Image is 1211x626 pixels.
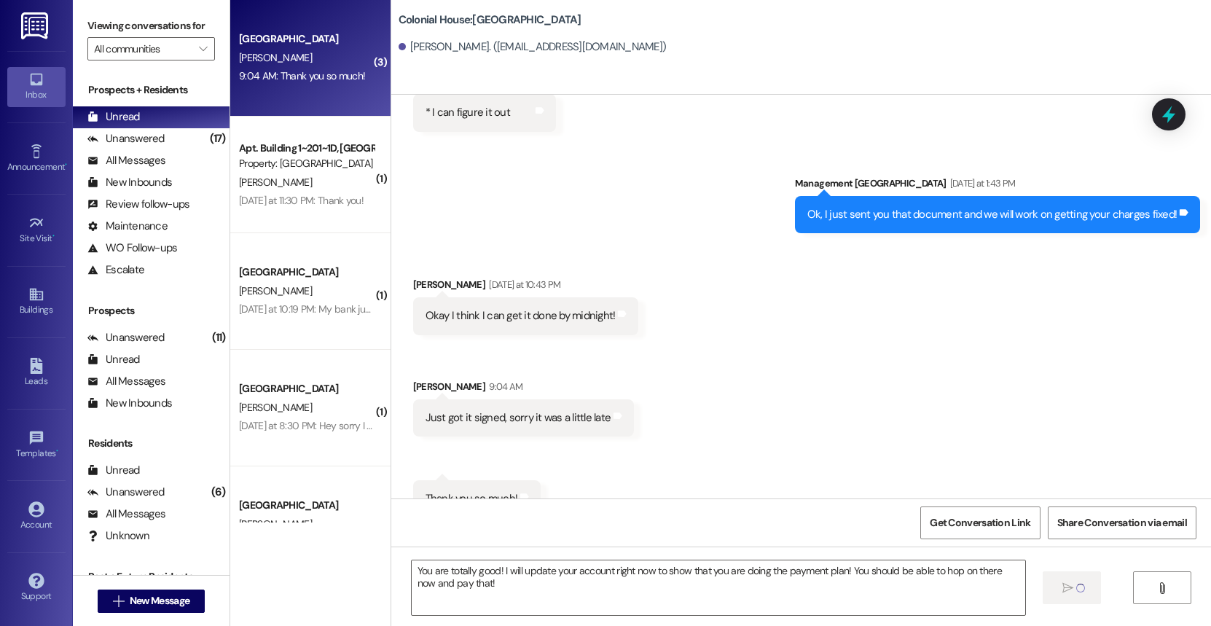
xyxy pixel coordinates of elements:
a: Templates • [7,426,66,465]
span: • [65,160,67,170]
div: New Inbounds [87,396,172,411]
div: [GEOGRAPHIC_DATA] [239,498,374,513]
span: Share Conversation via email [1057,515,1187,531]
div: Residents [73,436,230,451]
div: [DATE] at 1:43 PM [947,176,1016,191]
div: [GEOGRAPHIC_DATA] [239,381,374,396]
a: Inbox [7,67,66,106]
div: (6) [208,481,230,504]
div: All Messages [87,374,165,389]
div: Property: [GEOGRAPHIC_DATA] [239,156,374,171]
div: Unknown [87,528,149,544]
div: Maintenance [87,219,168,234]
button: Get Conversation Link [920,506,1040,539]
div: (17) [206,128,230,150]
span: • [56,446,58,456]
a: Leads [7,353,66,393]
div: [DATE] at 10:19 PM: My bank just locked me out of my account so I'll try to get the payment in on... [239,302,939,316]
div: Prospects + Residents [73,82,230,98]
span: [PERSON_NAME] [239,51,312,64]
span: [PERSON_NAME] [239,401,312,414]
div: Unanswered [87,330,165,345]
i:  [1062,582,1073,594]
div: Just got it signed, sorry it was a little late [426,410,611,426]
div: [DATE] at 8:30 PM: Hey sorry I totally forgot to message you back but can I pay with FAFSA [239,419,620,432]
b: Colonial House: [GEOGRAPHIC_DATA] [399,12,581,28]
a: Account [7,497,66,536]
div: 9:04 AM: Thank you so much! [239,69,365,82]
span: New Message [130,593,189,609]
i:  [199,43,207,55]
div: All Messages [87,153,165,168]
div: Unread [87,463,140,478]
div: Okay I think I can get it done by midnight! [426,308,616,324]
textarea: You are totally good! I will update your account right now to show that you are doing the payment... [412,560,1025,615]
div: Management [GEOGRAPHIC_DATA] [795,176,1200,196]
div: WO Follow-ups [87,240,177,256]
a: Support [7,568,66,608]
div: [GEOGRAPHIC_DATA] [239,31,374,47]
div: Ok, I just sent you that document and we will work on getting your charges fixed! [807,207,1177,222]
div: (11) [208,326,230,349]
button: Share Conversation via email [1048,506,1196,539]
span: [PERSON_NAME] [239,284,312,297]
div: [DATE] at 11:30 PM: Thank you! [239,194,364,207]
div: Thank you so much! [426,491,518,506]
div: Review follow-ups [87,197,189,212]
img: ResiDesk Logo [21,12,51,39]
input: All communities [94,37,192,60]
div: [PERSON_NAME] [413,277,639,297]
div: [DATE] at 10:43 PM [485,277,560,292]
div: [PERSON_NAME] [413,379,635,399]
label: Viewing conversations for [87,15,215,37]
div: [GEOGRAPHIC_DATA] [239,265,374,280]
div: All Messages [87,506,165,522]
span: Get Conversation Link [930,515,1030,531]
div: Unanswered [87,131,165,146]
div: Unanswered [87,485,165,500]
div: Apt. Building 1~201~1D, [GEOGRAPHIC_DATA] [239,141,374,156]
i:  [113,595,124,607]
div: Prospects [73,303,230,318]
div: New Inbounds [87,175,172,190]
div: [PERSON_NAME]. ([EMAIL_ADDRESS][DOMAIN_NAME]) [399,39,667,55]
div: 9:04 AM [485,379,522,394]
span: • [52,231,55,241]
a: Site Visit • [7,211,66,250]
div: Past + Future Residents [73,569,230,584]
span: [PERSON_NAME] [239,517,312,531]
div: Escalate [87,262,144,278]
i:  [1156,582,1167,594]
div: Unread [87,109,140,125]
span: [PERSON_NAME] [239,176,312,189]
a: Buildings [7,282,66,321]
button: New Message [98,590,205,613]
div: * I can figure it out [426,105,510,120]
div: Unread [87,352,140,367]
